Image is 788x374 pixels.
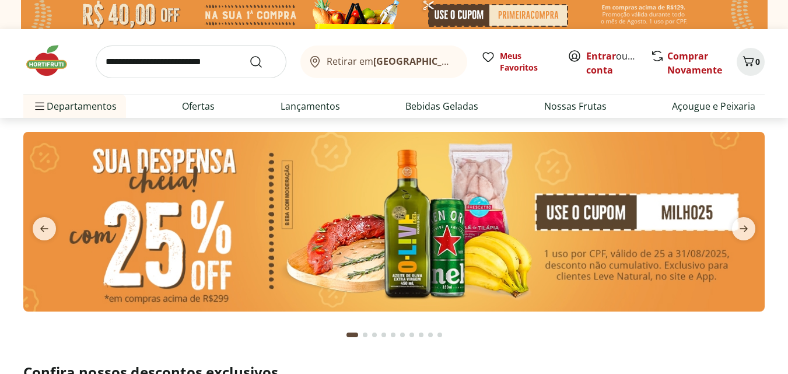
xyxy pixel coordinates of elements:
[737,48,765,76] button: Carrinho
[723,217,765,240] button: next
[281,99,340,113] a: Lançamentos
[416,321,426,349] button: Go to page 8 from fs-carousel
[23,217,65,240] button: previous
[182,99,215,113] a: Ofertas
[249,55,277,69] button: Submit Search
[23,43,82,78] img: Hortifruti
[586,50,616,62] a: Entrar
[344,321,360,349] button: Current page from fs-carousel
[33,92,117,120] span: Departamentos
[23,132,765,312] img: cupom
[370,321,379,349] button: Go to page 3 from fs-carousel
[96,46,286,78] input: search
[388,321,398,349] button: Go to page 5 from fs-carousel
[481,50,554,74] a: Meus Favoritos
[407,321,416,349] button: Go to page 7 from fs-carousel
[586,50,650,76] a: Criar conta
[398,321,407,349] button: Go to page 6 from fs-carousel
[672,99,755,113] a: Açougue e Peixaria
[667,50,722,76] a: Comprar Novamente
[33,92,47,120] button: Menu
[373,55,570,68] b: [GEOGRAPHIC_DATA]/[GEOGRAPHIC_DATA]
[379,321,388,349] button: Go to page 4 from fs-carousel
[544,99,607,113] a: Nossas Frutas
[300,46,467,78] button: Retirar em[GEOGRAPHIC_DATA]/[GEOGRAPHIC_DATA]
[586,49,638,77] span: ou
[405,99,478,113] a: Bebidas Geladas
[435,321,444,349] button: Go to page 10 from fs-carousel
[755,56,760,67] span: 0
[360,321,370,349] button: Go to page 2 from fs-carousel
[327,56,456,67] span: Retirar em
[426,321,435,349] button: Go to page 9 from fs-carousel
[500,50,554,74] span: Meus Favoritos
